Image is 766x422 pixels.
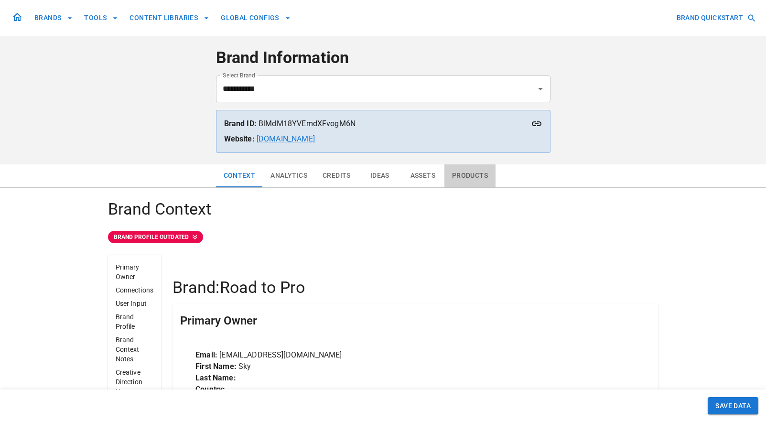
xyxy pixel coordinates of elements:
[114,233,189,241] p: BRAND PROFILE OUTDATED
[216,164,263,187] button: Context
[534,82,547,96] button: Open
[180,313,257,328] h5: Primary Owner
[31,9,76,27] button: BRANDS
[224,134,255,143] strong: Website:
[108,231,658,243] a: BRAND PROFILE OUTDATED
[195,361,635,372] p: Sky
[195,350,217,359] strong: Email:
[195,362,237,371] strong: First Name:
[80,9,122,27] button: TOOLS
[444,164,496,187] button: Products
[223,71,255,79] label: Select Brand
[315,164,358,187] button: Credits
[116,262,154,281] p: Primary Owner
[263,164,315,187] button: Analytics
[126,9,213,27] button: CONTENT LIBRARIES
[358,164,401,187] button: Ideas
[224,119,257,128] strong: Brand ID:
[116,299,154,308] p: User Input
[195,349,635,361] p: [EMAIL_ADDRESS][DOMAIN_NAME]
[116,335,154,364] p: Brand Context Notes
[401,164,444,187] button: Assets
[116,312,154,331] p: Brand Profile
[195,385,225,394] strong: Country:
[116,368,154,396] p: Creative Direction Notes
[216,48,550,68] h4: Brand Information
[257,134,315,143] a: [DOMAIN_NAME]
[173,303,658,338] div: Primary Owner
[116,285,154,295] p: Connections
[195,373,236,382] strong: Last Name:
[708,397,758,415] button: SAVE DATA
[673,9,758,27] button: BRAND QUICKSTART
[108,199,658,219] h4: Brand Context
[224,118,542,130] p: BlMdM18YVEmdXFvogM6N
[173,278,658,298] h4: Brand: Road to Pro
[217,9,294,27] button: GLOBAL CONFIGS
